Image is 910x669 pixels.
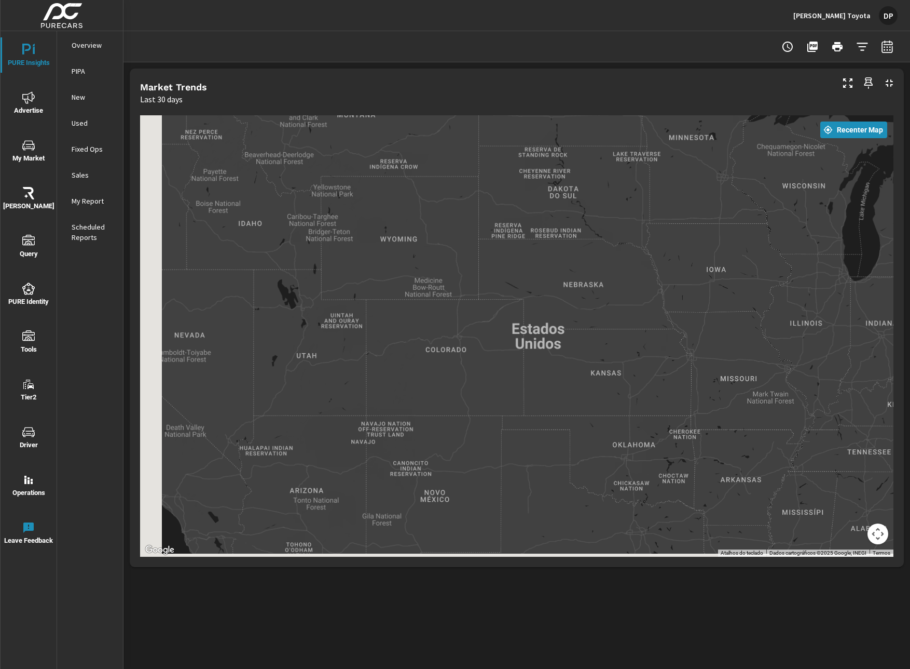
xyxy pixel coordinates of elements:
[140,93,183,105] p: Last 30 days
[72,66,115,76] p: PIPA
[820,122,887,138] button: Recenter Map
[769,550,866,556] span: Dados cartográficos ©2025 Google, INEGI
[72,40,115,50] p: Overview
[72,196,115,206] p: My Report
[4,283,53,308] span: PURE Identity
[873,550,890,556] a: Termos (abre em uma nova guia)
[57,89,123,105] div: New
[824,125,883,135] span: Recenter Map
[839,75,856,91] button: Make Fullscreen
[143,543,177,557] a: Abrir esta área no Google Maps (abre uma nova janela)
[867,524,888,544] button: Controles da câmera no mapa
[4,44,53,69] span: PURE Insights
[57,193,123,209] div: My Report
[4,187,53,212] span: [PERSON_NAME]
[57,167,123,183] div: Sales
[879,6,898,25] div: DP
[57,37,123,53] div: Overview
[140,82,207,92] h5: Market Trends
[143,543,177,557] img: Google
[4,139,53,165] span: My Market
[860,75,877,91] span: Save this to your personalized report
[4,474,53,499] span: Operations
[881,75,898,91] button: Minimize Widget
[877,36,898,57] button: Select Date Range
[72,222,115,243] p: Scheduled Reports
[4,521,53,547] span: Leave Feedback
[4,378,53,404] span: Tier2
[802,36,823,57] button: "Export Report to PDF"
[57,115,123,131] div: Used
[4,91,53,117] span: Advertise
[793,11,871,20] p: [PERSON_NAME] Toyota
[4,330,53,356] span: Tools
[72,170,115,180] p: Sales
[4,235,53,260] span: Query
[827,36,848,57] button: Print Report
[1,31,57,557] div: nav menu
[57,63,123,79] div: PIPA
[4,426,53,451] span: Driver
[721,550,763,557] button: Atalhos do teclado
[57,219,123,245] div: Scheduled Reports
[72,118,115,128] p: Used
[57,141,123,157] div: Fixed Ops
[852,36,873,57] button: Apply Filters
[72,144,115,154] p: Fixed Ops
[72,92,115,102] p: New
